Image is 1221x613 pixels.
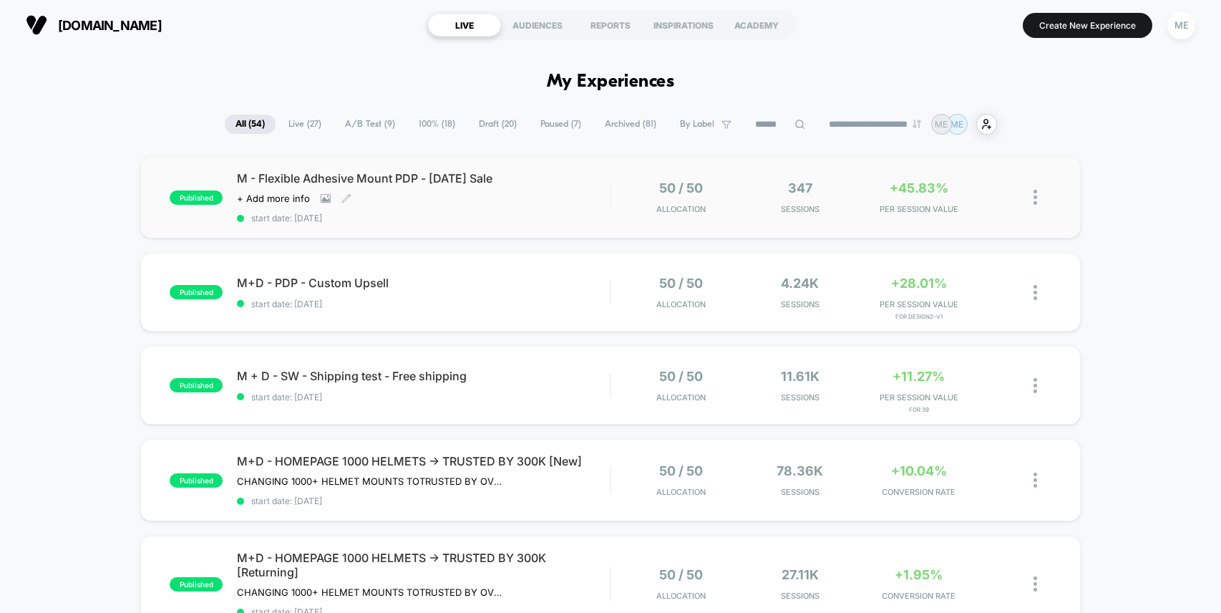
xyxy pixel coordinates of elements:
[659,369,703,384] span: 50 / 50
[890,180,948,196] span: +45.83%
[656,392,706,402] span: Allocation
[278,115,332,134] span: Live ( 27 )
[891,276,947,291] span: +28.01%
[1033,473,1037,488] img: close
[891,463,947,478] span: +10.04%
[863,299,975,309] span: PER SESSION VALUE
[237,551,610,579] span: M+D - HOMEPAGE 1000 HELMETS -> TRUSTED BY 300K [Returning]
[744,591,856,601] span: Sessions
[863,487,975,497] span: CONVERSION RATE
[1033,285,1037,300] img: close
[892,369,945,384] span: +11.27%
[1033,190,1037,205] img: close
[744,299,856,309] span: Sessions
[501,14,574,37] div: AUDIENCES
[170,285,223,299] span: published
[1023,13,1152,38] button: Create New Experience
[237,193,310,204] span: + Add more info
[170,378,223,392] span: published
[237,496,610,506] span: start date: [DATE]
[237,454,610,468] span: M+D - HOMEPAGE 1000 HELMETS -> TRUSTED BY 300K [New]
[659,276,703,291] span: 50 / 50
[237,276,610,290] span: M+D - PDP - Custom Upsell
[237,369,610,383] span: M + D - SW - Shipping test - Free shipping
[334,115,406,134] span: A/B Test ( 9 )
[237,213,610,223] span: start date: [DATE]
[863,591,975,601] span: CONVERSION RATE
[656,591,706,601] span: Allocation
[720,14,793,37] div: ACADEMY
[950,119,963,130] p: ME
[659,567,703,582] span: 50 / 50
[647,14,720,37] div: INSPIRATIONS
[781,369,819,384] span: 11.61k
[913,120,921,128] img: end
[744,204,856,214] span: Sessions
[744,392,856,402] span: Sessions
[170,577,223,592] span: published
[1033,576,1037,592] img: close
[659,463,703,478] span: 50 / 50
[530,115,592,134] span: Paused ( 7 )
[863,204,975,214] span: PER SESSION VALUE
[225,115,276,134] span: All ( 54 )
[58,18,162,33] span: [DOMAIN_NAME]
[863,406,975,413] span: for 39
[237,392,610,402] span: start date: [DATE]
[1163,11,1200,40] button: ME
[863,392,975,402] span: PER SESSION VALUE
[863,313,975,320] span: for Design2-V1
[744,487,856,497] span: Sessions
[428,14,501,37] div: LIVE
[237,587,502,598] span: CHANGING 1000+ HELMET MOUNTS TOTRUSTED BY OVER 300,000 RIDERS ON HOMEPAGE DESKTOP AND MOBILERETUR...
[170,190,223,205] span: published
[237,476,502,487] span: CHANGING 1000+ HELMET MOUNTS TOTRUSTED BY OVER 300,000 RIDERS ON HOMEPAGE DESKTOP AND MOBILE
[547,72,675,92] h1: My Experiences
[656,299,706,309] span: Allocation
[594,115,667,134] span: Archived ( 81 )
[170,473,223,488] span: published
[935,119,948,130] p: ME
[656,204,706,214] span: Allocation
[21,14,166,37] button: [DOMAIN_NAME]
[237,171,610,185] span: M - Flexible Adhesive Mount PDP - [DATE] Sale
[656,487,706,497] span: Allocation
[781,276,819,291] span: 4.24k
[777,463,823,478] span: 78.36k
[788,180,812,196] span: 347
[408,115,466,134] span: 100% ( 18 )
[1167,11,1195,39] div: ME
[1033,378,1037,393] img: close
[782,567,819,582] span: 27.11k
[468,115,527,134] span: Draft ( 20 )
[659,180,703,196] span: 50 / 50
[574,14,647,37] div: REPORTS
[895,567,943,582] span: +1.95%
[680,119,714,130] span: By Label
[237,299,610,309] span: start date: [DATE]
[26,14,47,36] img: Visually logo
